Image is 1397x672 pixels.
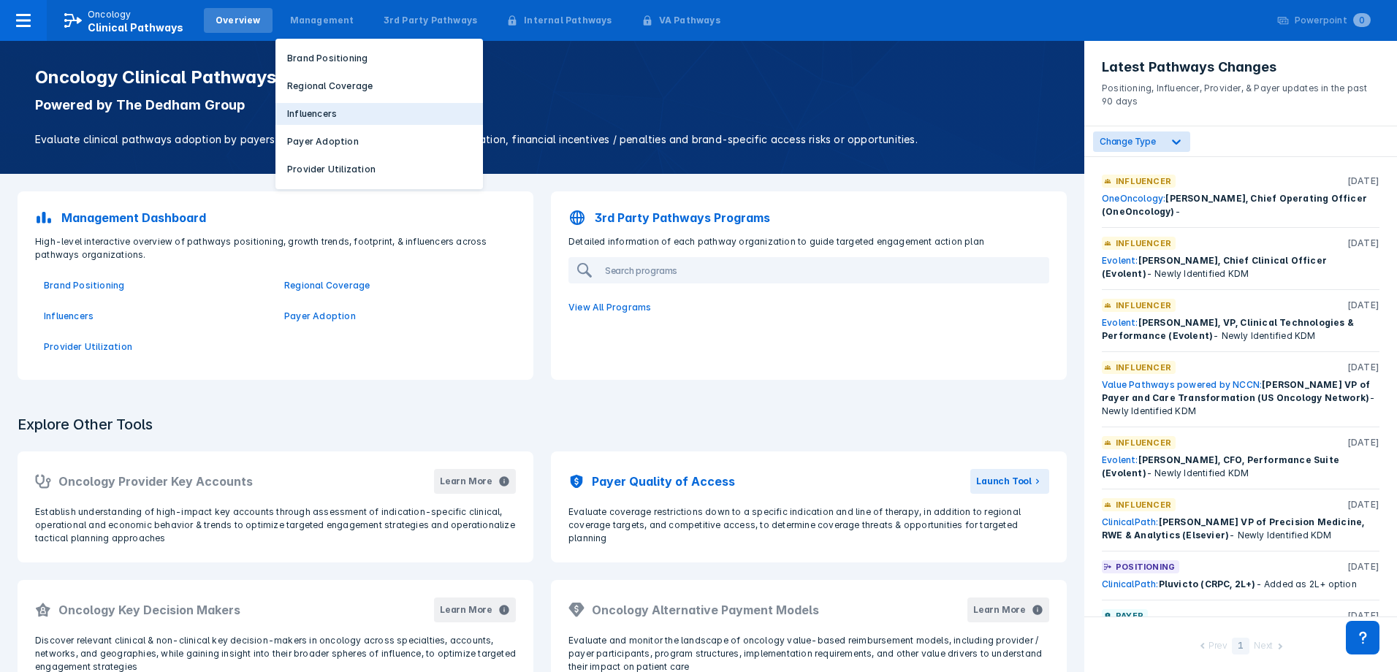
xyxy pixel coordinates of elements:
[1232,638,1249,654] div: 1
[560,200,1058,235] a: 3rd Party Pathways Programs
[275,47,483,69] button: Brand Positioning
[599,259,1038,282] input: Search programs
[1102,454,1138,465] a: Evolent:
[1347,361,1379,374] p: [DATE]
[1346,621,1379,654] div: Contact Support
[1102,58,1379,76] h3: Latest Pathways Changes
[35,131,1049,148] p: Evaluate clinical pathways adoption by payers and providers, implementation sophistication, finan...
[287,163,376,176] p: Provider Utilization
[284,310,507,323] a: Payer Adoption
[1100,136,1156,147] span: Change Type
[592,473,735,490] h2: Payer Quality of Access
[1102,254,1379,280] div: - Newly Identified KDM
[1254,639,1273,654] div: Next
[1116,560,1175,573] p: Positioning
[287,80,373,93] p: Regional Coverage
[659,14,720,27] div: VA Pathways
[284,279,507,292] a: Regional Coverage
[1116,299,1171,312] p: Influencer
[35,96,1049,114] p: Powered by The Dedham Group
[1116,175,1171,188] p: Influencer
[1102,516,1364,541] span: [PERSON_NAME] VP of Precision Medicine, RWE & Analytics (Elsevier)
[58,473,253,490] h2: Oncology Provider Key Accounts
[1102,516,1379,542] div: - Newly Identified KDM
[1353,13,1371,27] span: 0
[568,505,1049,545] p: Evaluate coverage restrictions down to a specific indication and line of therapy, in addition to ...
[275,103,483,125] button: Influencers
[9,406,161,443] h3: Explore Other Tools
[524,14,612,27] div: Internal Pathways
[1102,516,1159,527] a: ClinicalPath:
[1102,378,1379,418] div: - Newly Identified KDM
[1208,639,1227,654] div: Prev
[1347,299,1379,312] p: [DATE]
[976,475,1032,488] div: Launch Tool
[35,67,1049,88] h1: Oncology Clinical Pathways Tool
[58,601,240,619] h2: Oncology Key Decision Makers
[35,505,516,545] p: Establish understanding of high-impact key accounts through assessment of indication-specific cli...
[1116,237,1171,250] p: Influencer
[1347,498,1379,511] p: [DATE]
[1102,255,1138,266] a: Evolent:
[275,131,483,153] button: Payer Adoption
[440,475,492,488] div: Learn More
[1102,255,1327,279] span: [PERSON_NAME], Chief Clinical Officer (Evolent)
[275,75,483,97] button: Regional Coverage
[44,310,267,323] a: Influencers
[290,14,354,27] div: Management
[1116,609,1143,622] p: Payer
[967,597,1049,622] button: Learn More
[592,601,819,619] h2: Oncology Alternative Payment Models
[204,8,273,33] a: Overview
[275,159,483,180] button: Provider Utilization
[287,135,359,148] p: Payer Adoption
[1102,192,1379,218] div: -
[1116,498,1171,511] p: Influencer
[970,469,1049,494] button: Launch Tool
[1102,316,1379,343] div: - Newly Identified KDM
[44,340,267,354] a: Provider Utilization
[1347,560,1379,573] p: [DATE]
[973,603,1026,616] div: Learn More
[1102,454,1339,478] span: [PERSON_NAME], CFO, Performance Suite (Evolent)
[384,14,478,27] div: 3rd Party Pathways
[1159,579,1256,589] span: Pluvicto (CRPC, 2L+)
[1102,193,1367,217] span: [PERSON_NAME], Chief Operating Officer (OneOncology)
[1347,609,1379,622] p: [DATE]
[1102,76,1379,108] p: Positioning, Influencer, Provider, & Payer updates in the past 90 days
[560,235,1058,248] p: Detailed information of each pathway organization to guide targeted engagement action plan
[1116,361,1171,374] p: Influencer
[1102,193,1165,204] a: OneOncology:
[287,52,368,65] p: Brand Positioning
[44,279,267,292] a: Brand Positioning
[216,14,261,27] div: Overview
[1347,237,1379,250] p: [DATE]
[560,292,1058,323] a: View All Programs
[434,597,516,622] button: Learn More
[61,209,206,226] p: Management Dashboard
[88,8,132,21] p: Oncology
[1102,454,1379,480] div: - Newly Identified KDM
[278,8,366,33] a: Management
[88,21,183,34] span: Clinical Pathways
[1102,579,1159,589] a: ClinicalPath:
[440,603,492,616] div: Learn More
[287,107,337,121] p: Influencers
[1102,379,1262,390] a: Value Pathways powered by NCCN:
[372,8,490,33] a: 3rd Party Pathways
[1102,317,1138,328] a: Evolent:
[26,235,525,261] p: High-level interactive overview of pathways positioning, growth trends, footprint, & influencers ...
[595,209,770,226] p: 3rd Party Pathways Programs
[1102,578,1379,591] div: - Added as 2L+ option
[26,200,525,235] a: Management Dashboard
